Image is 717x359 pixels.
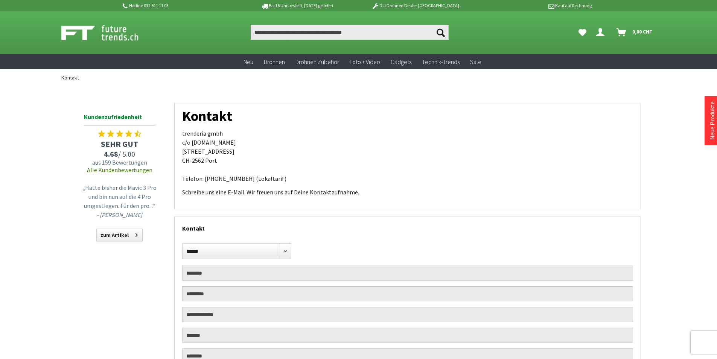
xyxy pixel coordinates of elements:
[182,188,633,197] p: Schreibe uns eine E-Mail. Wir freuen uns auf Deine Kontaktaufnahme.
[82,183,157,219] p: „Hatte bisher die Mavic 3 Pro und bin nun auf die 4 Pro umgestiegen. Für den pro...“ –
[61,23,155,42] img: Shop Futuretrends - zur Startseite wechseln
[470,58,481,66] span: Sale
[295,58,339,66] span: Drohnen Zubehör
[593,25,610,40] a: Dein Konto
[391,58,411,66] span: Gadgets
[58,69,83,86] a: Kontakt
[417,54,465,70] a: Technik-Trends
[344,54,385,70] a: Foto + Video
[356,1,474,10] p: DJI Drohnen Dealer [GEOGRAPHIC_DATA]
[100,211,142,218] em: [PERSON_NAME]
[182,111,633,121] h1: Kontakt
[350,58,380,66] span: Foto + Video
[251,25,449,40] input: Produkt, Marke, Kategorie, EAN, Artikelnummer…
[474,1,592,10] p: Kauf auf Rechnung
[80,149,159,159] span: / 5.00
[61,74,79,81] span: Kontakt
[264,58,285,66] span: Drohnen
[238,54,259,70] a: Neu
[182,129,633,183] p: trenderia gmbh c/o [DOMAIN_NAME] [STREET_ADDRESS] CH-2562 Port Telefon: [PHONE_NUMBER] (Lokaltarif)
[433,25,449,40] button: Suchen
[104,149,118,159] span: 4.68
[259,54,290,70] a: Drohnen
[239,1,356,10] p: Bis 16 Uhr bestellt, [DATE] geliefert.
[122,1,239,10] p: Hotline 032 511 11 03
[465,54,487,70] a: Sale
[613,25,656,40] a: Warenkorb
[290,54,344,70] a: Drohnen Zubehör
[182,217,633,236] div: Kontakt
[244,58,253,66] span: Neu
[422,58,460,66] span: Technik-Trends
[632,26,652,38] span: 0,00 CHF
[80,159,159,166] span: aus 159 Bewertungen
[84,112,155,126] span: Kundenzufriedenheit
[708,101,716,140] a: Neue Produkte
[87,166,152,174] a: Alle Kundenbewertungen
[96,229,143,241] a: zum Artikel
[385,54,417,70] a: Gadgets
[575,25,590,40] a: Meine Favoriten
[80,139,159,149] span: SEHR GUT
